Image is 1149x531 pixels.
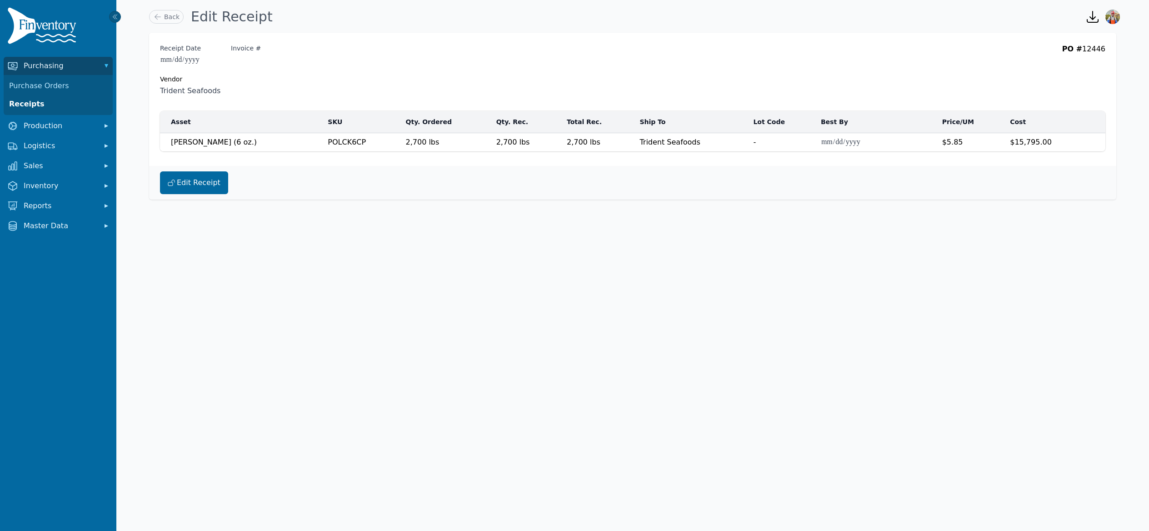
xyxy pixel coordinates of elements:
[160,171,228,194] button: Edit Receipt
[149,10,184,24] a: Back
[634,111,748,133] th: Ship To
[171,138,257,146] span: [PERSON_NAME] (6 oz.)
[191,9,273,25] h1: Edit Receipt
[4,57,113,75] button: Purchasing
[5,77,111,95] a: Purchase Orders
[942,138,963,146] span: $5.85
[24,220,96,231] span: Master Data
[160,44,201,53] label: Receipt Date
[1010,138,1052,146] span: $15,795.00
[400,111,491,133] th: Qty. Ordered
[4,137,113,155] button: Logistics
[815,111,937,133] th: Best By
[561,111,634,133] th: Total Rec.
[322,133,400,152] td: POLCK6CP
[24,180,96,191] span: Inventory
[561,133,634,152] td: 2,700 lbs
[753,138,756,146] span: -
[496,138,530,146] span: 2,700 lbs
[24,120,96,131] span: Production
[639,138,700,146] span: Trident Seafoods
[937,111,1005,133] th: Price/UM
[24,200,96,211] span: Reports
[160,85,1105,96] span: Trident Seafoods
[24,60,96,71] span: Purchasing
[7,7,80,48] img: Finventory
[1105,10,1120,24] img: Sera Wheeler
[24,160,96,171] span: Sales
[4,197,113,215] button: Reports
[5,95,111,113] a: Receipts
[322,111,400,133] th: SKU
[160,75,1105,84] div: Vendor
[1004,111,1088,133] th: Cost
[231,44,261,53] label: Invoice #
[4,217,113,235] button: Master Data
[1062,44,1105,65] div: 12446
[406,138,440,146] span: 2,700 lbs
[1062,45,1082,53] span: PO #
[4,117,113,135] button: Production
[24,140,96,151] span: Logistics
[4,177,113,195] button: Inventory
[491,111,561,133] th: Qty. Rec.
[4,157,113,175] button: Sales
[160,111,322,133] th: Asset
[748,111,815,133] th: Lot Code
